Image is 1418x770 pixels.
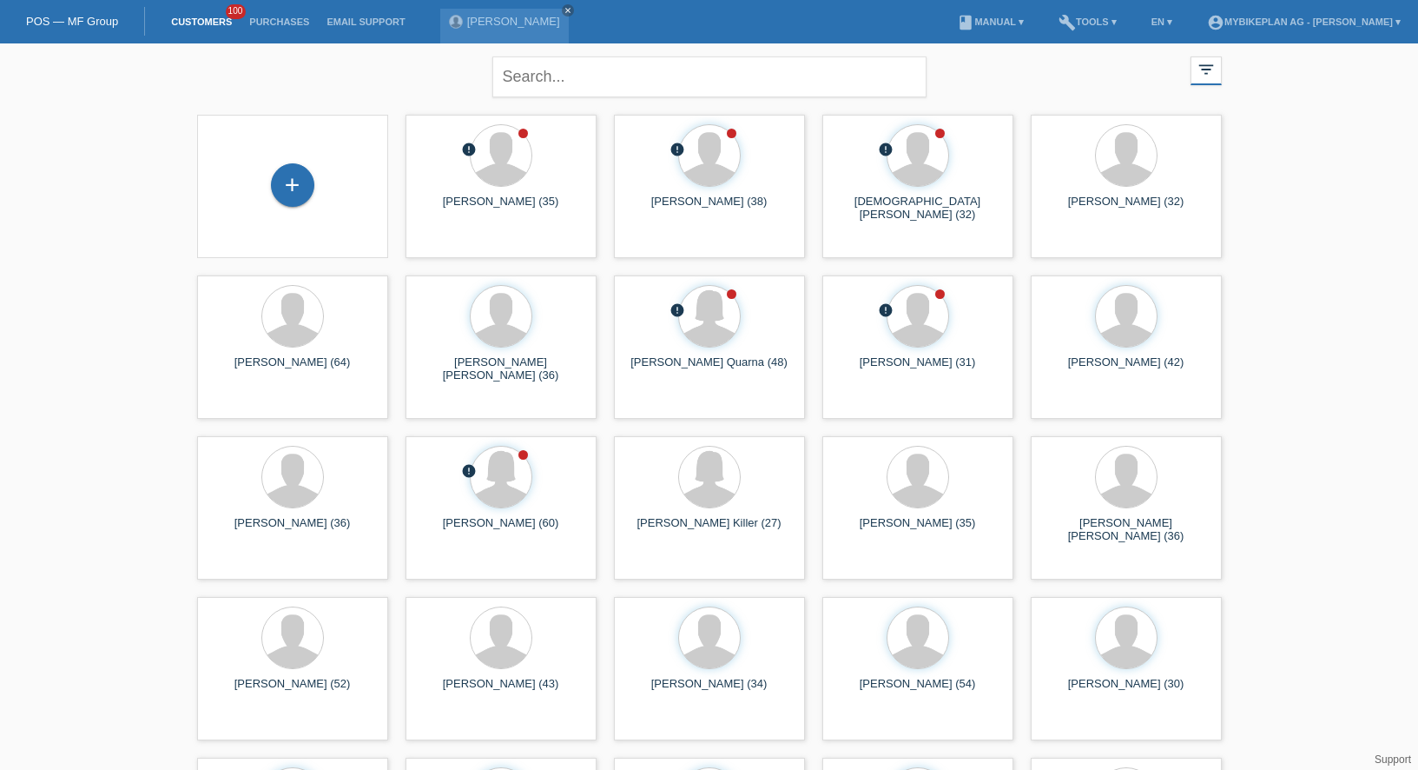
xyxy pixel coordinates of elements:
[1045,516,1208,544] div: [PERSON_NAME] [PERSON_NAME] (36)
[461,463,477,479] i: error
[1207,14,1224,31] i: account_circle
[467,15,560,28] a: [PERSON_NAME]
[836,195,999,222] div: [DEMOGRAPHIC_DATA][PERSON_NAME] (32)
[836,677,999,705] div: [PERSON_NAME] (54)
[836,516,999,544] div: [PERSON_NAME] (35)
[669,302,685,321] div: unconfirmed, pending
[162,17,241,27] a: Customers
[1198,17,1409,27] a: account_circleMybikeplan AG - [PERSON_NAME] ▾
[628,355,791,383] div: [PERSON_NAME] Quarna (48)
[1143,17,1181,27] a: EN ▾
[211,516,374,544] div: [PERSON_NAME] (36)
[1045,677,1208,705] div: [PERSON_NAME] (30)
[628,195,791,222] div: [PERSON_NAME] (38)
[1059,14,1076,31] i: build
[878,302,894,321] div: unconfirmed, pending
[211,677,374,705] div: [PERSON_NAME] (52)
[1050,17,1125,27] a: buildTools ▾
[628,516,791,544] div: [PERSON_NAME] Killer (27)
[461,142,477,157] i: error
[241,17,318,27] a: Purchases
[878,302,894,318] i: error
[318,17,413,27] a: Email Support
[836,355,999,383] div: [PERSON_NAME] (31)
[878,142,894,157] i: error
[948,17,1032,27] a: bookManual ▾
[669,302,685,318] i: error
[461,142,477,160] div: unconfirmed, pending
[669,142,685,160] div: unconfirmed, pending
[26,15,118,28] a: POS — MF Group
[1197,60,1216,79] i: filter_list
[1045,355,1208,383] div: [PERSON_NAME] (42)
[669,142,685,157] i: error
[957,14,974,31] i: book
[419,516,583,544] div: [PERSON_NAME] (60)
[564,6,572,15] i: close
[1045,195,1208,222] div: [PERSON_NAME] (32)
[878,142,894,160] div: unconfirmed, pending
[628,677,791,705] div: [PERSON_NAME] (34)
[419,355,583,383] div: [PERSON_NAME] [PERSON_NAME] (36)
[226,4,247,19] span: 100
[419,195,583,222] div: [PERSON_NAME] (35)
[1375,753,1411,766] a: Support
[492,56,927,97] input: Search...
[211,355,374,383] div: [PERSON_NAME] (64)
[272,170,313,200] div: Add customer
[461,463,477,481] div: unconfirmed, pending
[419,677,583,705] div: [PERSON_NAME] (43)
[562,4,574,17] a: close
